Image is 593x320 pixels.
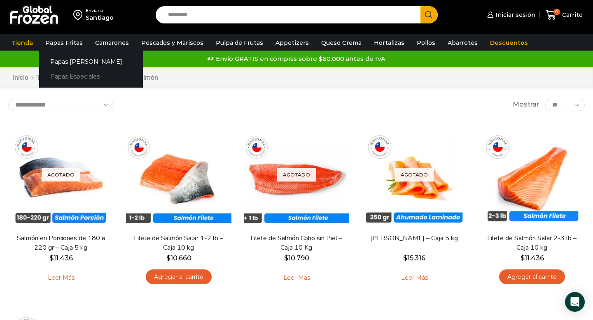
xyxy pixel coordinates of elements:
a: 0 Carrito [544,5,585,25]
a: Filete de Salmón Salar 1-2 lb – Caja 10 kg [131,234,226,253]
a: Leé más sobre “Salmón Ahumado Laminado - Caja 5 kg” [388,269,441,287]
nav: Breadcrumb [12,73,158,83]
a: Filete de Salmón Coho sin Piel – Caja 10 Kg [249,234,344,253]
span: $ [521,254,525,262]
bdi: 11.436 [49,254,73,262]
a: Leé más sobre “Filete de Salmón Coho sin Piel – Caja 10 Kg” [271,269,323,287]
a: [PERSON_NAME] – Caja 5 kg [367,234,462,243]
a: Papas Especiales [39,69,143,84]
a: Appetizers [271,35,313,51]
a: Hortalizas [370,35,409,51]
span: $ [403,254,407,262]
div: Enviar a [86,8,114,14]
a: Pollos [413,35,439,51]
div: Santiago [86,14,114,22]
a: Tienda [7,35,37,51]
a: Iniciar sesión [485,7,535,23]
div: Open Intercom Messenger [565,292,585,312]
a: Agregar al carrito: “Filete de Salmón Salar 1-2 lb – Caja 10 kg” [146,269,212,285]
bdi: 15.316 [403,254,425,262]
span: 0 [553,9,560,15]
select: Pedido de la tienda [8,99,113,111]
span: $ [166,254,170,262]
a: Camarones [91,35,133,51]
span: Carrito [560,11,583,19]
span: $ [49,254,54,262]
button: Search button [420,6,438,23]
a: Tienda [36,73,57,83]
a: Salmón en Porciones de 180 a 220 gr – Caja 5 kg [14,234,108,253]
a: Pulpa de Frutas [212,35,267,51]
span: Iniciar sesión [493,11,535,19]
bdi: 11.436 [521,254,544,262]
a: Filete de Salmón Salar 2-3 lb – Caja 10 kg [485,234,579,253]
a: Leé más sobre “Salmón en Porciones de 180 a 220 gr - Caja 5 kg” [35,269,87,287]
a: Queso Crema [317,35,366,51]
p: Agotado [277,168,316,181]
bdi: 10.790 [284,254,309,262]
a: Descuentos [486,35,532,51]
h1: Salmón [135,74,158,81]
a: Papas Fritas [41,35,87,51]
a: Agregar al carrito: “Filete de Salmón Salar 2-3 lb - Caja 10 kg” [499,269,565,285]
a: Inicio [12,73,29,83]
img: address-field-icon.svg [73,8,86,22]
span: Mostrar [513,100,539,109]
p: Agotado [395,168,434,181]
a: Pescados y Mariscos [137,35,208,51]
bdi: 10.660 [166,254,191,262]
p: Agotado [42,168,80,181]
a: Papas [PERSON_NAME] [39,54,143,69]
span: $ [284,254,288,262]
a: Abarrotes [444,35,482,51]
